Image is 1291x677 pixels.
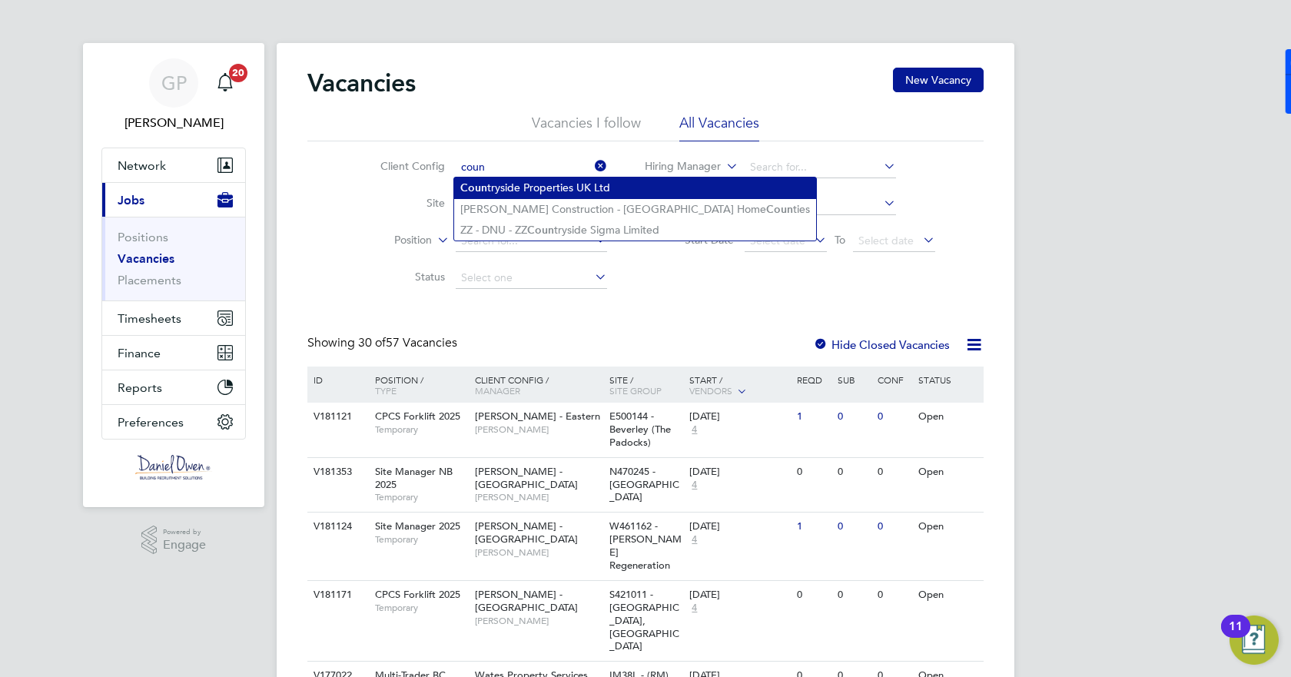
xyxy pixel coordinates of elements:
input: Search for... [745,157,896,178]
li: All Vacancies [679,114,759,141]
a: Vacancies [118,251,174,266]
div: 0 [834,513,874,541]
div: Showing [307,335,460,351]
div: Open [914,581,981,609]
span: [PERSON_NAME] - [GEOGRAPHIC_DATA] [475,465,578,491]
div: ID [310,367,363,393]
div: Position / [363,367,471,403]
a: Powered byEngage [141,526,207,555]
div: [DATE] [689,589,789,602]
label: Hiring Manager [632,159,721,174]
span: N470245 - [GEOGRAPHIC_DATA] [609,465,679,504]
a: GP[PERSON_NAME] [101,58,246,132]
a: Positions [118,230,168,244]
span: Site Group [609,384,662,397]
img: danielowen-logo-retina.png [135,455,212,480]
button: New Vacancy [893,68,984,92]
div: 0 [834,581,874,609]
button: Preferences [102,405,245,439]
span: Temporary [375,423,467,436]
div: [DATE] [689,410,789,423]
span: Vendors [689,384,732,397]
div: 1 [793,513,833,541]
button: Finance [102,336,245,370]
div: [DATE] [689,520,789,533]
span: [PERSON_NAME] - Eastern [475,410,600,423]
div: 11 [1229,626,1243,646]
div: Start / [685,367,793,405]
span: [PERSON_NAME] - [GEOGRAPHIC_DATA] [475,588,578,614]
span: [PERSON_NAME] [475,546,602,559]
li: Vacancies I follow [532,114,641,141]
label: Position [343,233,432,248]
label: Hide Closed Vacancies [813,337,950,352]
span: [PERSON_NAME] [475,615,602,627]
span: 57 Vacancies [358,335,457,350]
label: Status [357,270,445,284]
input: Select one [456,267,607,289]
span: 4 [689,479,699,492]
span: 4 [689,533,699,546]
li: tryside Properties UK Ltd [454,178,816,198]
span: Temporary [375,533,467,546]
span: 30 of [358,335,386,350]
div: 0 [874,513,914,541]
div: V181121 [310,403,363,431]
span: 4 [689,602,699,615]
span: S421011 - [GEOGRAPHIC_DATA], [GEOGRAPHIC_DATA] [609,588,679,653]
div: Sub [834,367,874,393]
span: [PERSON_NAME] - [GEOGRAPHIC_DATA] [475,519,578,546]
div: Open [914,458,981,486]
h2: Vacancies [307,68,416,98]
input: Search for... [745,194,896,215]
div: Conf [874,367,914,393]
nav: Main navigation [83,43,264,507]
span: Network [118,158,166,173]
span: Temporary [375,491,467,503]
div: 0 [793,581,833,609]
div: 0 [834,458,874,486]
button: Timesheets [102,301,245,335]
b: Coun [460,181,487,194]
div: 0 [874,458,914,486]
span: Timesheets [118,311,181,326]
span: Reports [118,380,162,395]
span: 20 [229,64,247,82]
label: Site [357,196,445,210]
div: Client Config / [471,367,606,403]
span: Jobs [118,193,144,207]
div: Site / [606,367,686,403]
span: Site Manager NB 2025 [375,465,453,491]
div: 0 [793,458,833,486]
div: [DATE] [689,466,789,479]
span: Powered by [163,526,206,539]
span: [PERSON_NAME] [475,423,602,436]
span: Site Manager 2025 [375,519,460,533]
span: Type [375,384,397,397]
button: Network [102,148,245,182]
span: E500144 - Beverley (The Padocks) [609,410,671,449]
button: Open Resource Center, 11 new notifications [1230,616,1279,665]
div: 1 [793,403,833,431]
span: CPCS Forklift 2025 [375,410,460,423]
button: Reports [102,370,245,404]
span: Gemma Phillips [101,114,246,132]
b: Coun [527,224,554,237]
span: To [830,230,850,250]
span: Temporary [375,602,467,614]
span: 4 [689,423,699,436]
div: V181171 [310,581,363,609]
div: 0 [874,581,914,609]
div: Reqd [793,367,833,393]
li: [PERSON_NAME] Construction - [GEOGRAPHIC_DATA] Home ties [454,199,816,220]
a: Placements [118,273,181,287]
span: Select date [750,234,805,247]
span: CPCS Forklift 2025 [375,588,460,601]
b: Coun [766,203,793,216]
span: [PERSON_NAME] [475,491,602,503]
span: W461162 - [PERSON_NAME] Regeneration [609,519,682,572]
div: 0 [834,403,874,431]
a: Go to home page [101,455,246,480]
div: Open [914,513,981,541]
div: 0 [874,403,914,431]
